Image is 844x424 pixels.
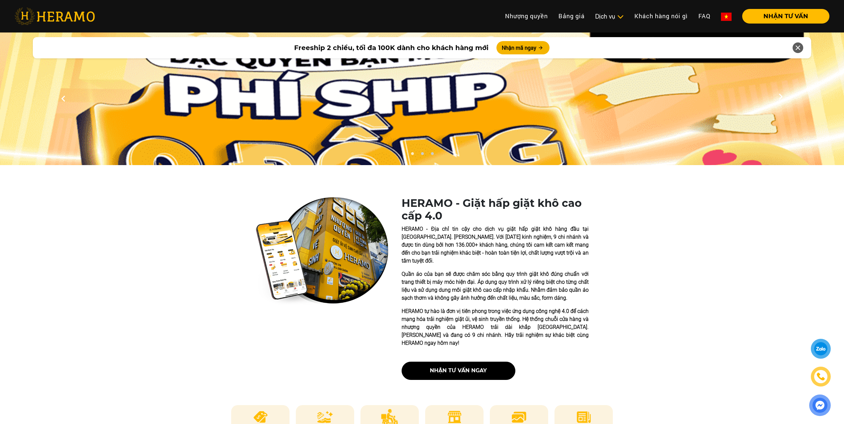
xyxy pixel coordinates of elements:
p: HERAMO tự hào là đơn vị tiên phong trong việc ứng dụng công nghệ 4.0 để cách mạng hóa trải nghiệm... [402,307,589,347]
img: subToggleIcon [617,14,624,20]
button: nhận tư vấn ngay [402,362,515,380]
a: Khách hàng nói gì [629,9,693,23]
p: HERAMO - Địa chỉ tin cậy cho dịch vụ giặt hấp giặt khô hàng đầu tại [GEOGRAPHIC_DATA]. [PERSON_NA... [402,225,589,265]
button: 3 [429,152,435,158]
p: Quần áo của bạn sẽ được chăm sóc bằng quy trình giặt khô đúng chuẩn với trang thiết bị máy móc hi... [402,270,589,302]
div: Dịch vụ [595,12,624,21]
a: FAQ [693,9,716,23]
a: NHẬN TƯ VẤN [737,13,829,19]
img: vn-flag.png [721,13,732,21]
a: Bảng giá [553,9,590,23]
a: Nhượng quyền [500,9,553,23]
img: heramo-logo.png [15,8,95,25]
span: Freeship 2 chiều, tối đa 100K dành cho khách hàng mới [294,43,488,53]
button: 1 [409,152,416,158]
button: NHẬN TƯ VẤN [742,9,829,24]
h1: HERAMO - Giặt hấp giặt khô cao cấp 4.0 [402,197,589,222]
img: phone-icon [816,372,826,382]
button: 2 [419,152,425,158]
button: Nhận mã ngay [496,41,550,54]
a: phone-icon [811,367,830,386]
img: heramo-quality-banner [256,197,388,306]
